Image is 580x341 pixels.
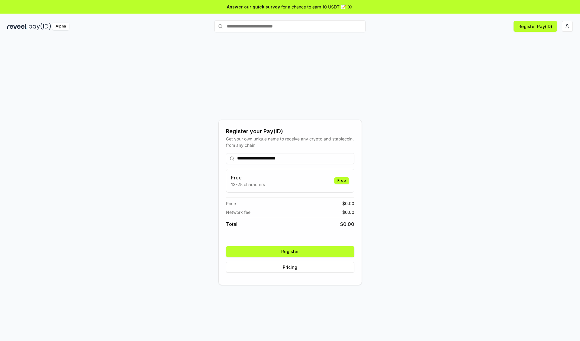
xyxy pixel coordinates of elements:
[226,200,236,207] span: Price
[226,246,354,257] button: Register
[226,136,354,148] div: Get your own unique name to receive any crypto and stablecoin, from any chain
[226,262,354,273] button: Pricing
[29,23,51,30] img: pay_id
[231,174,265,181] h3: Free
[334,177,349,184] div: Free
[342,200,354,207] span: $ 0.00
[227,4,280,10] span: Answer our quick survey
[52,23,69,30] div: Alpha
[340,220,354,228] span: $ 0.00
[226,209,250,215] span: Network fee
[231,181,265,188] p: 13-25 characters
[281,4,346,10] span: for a chance to earn 10 USDT 📝
[7,23,27,30] img: reveel_dark
[226,220,237,228] span: Total
[226,127,354,136] div: Register your Pay(ID)
[342,209,354,215] span: $ 0.00
[514,21,557,32] button: Register Pay(ID)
